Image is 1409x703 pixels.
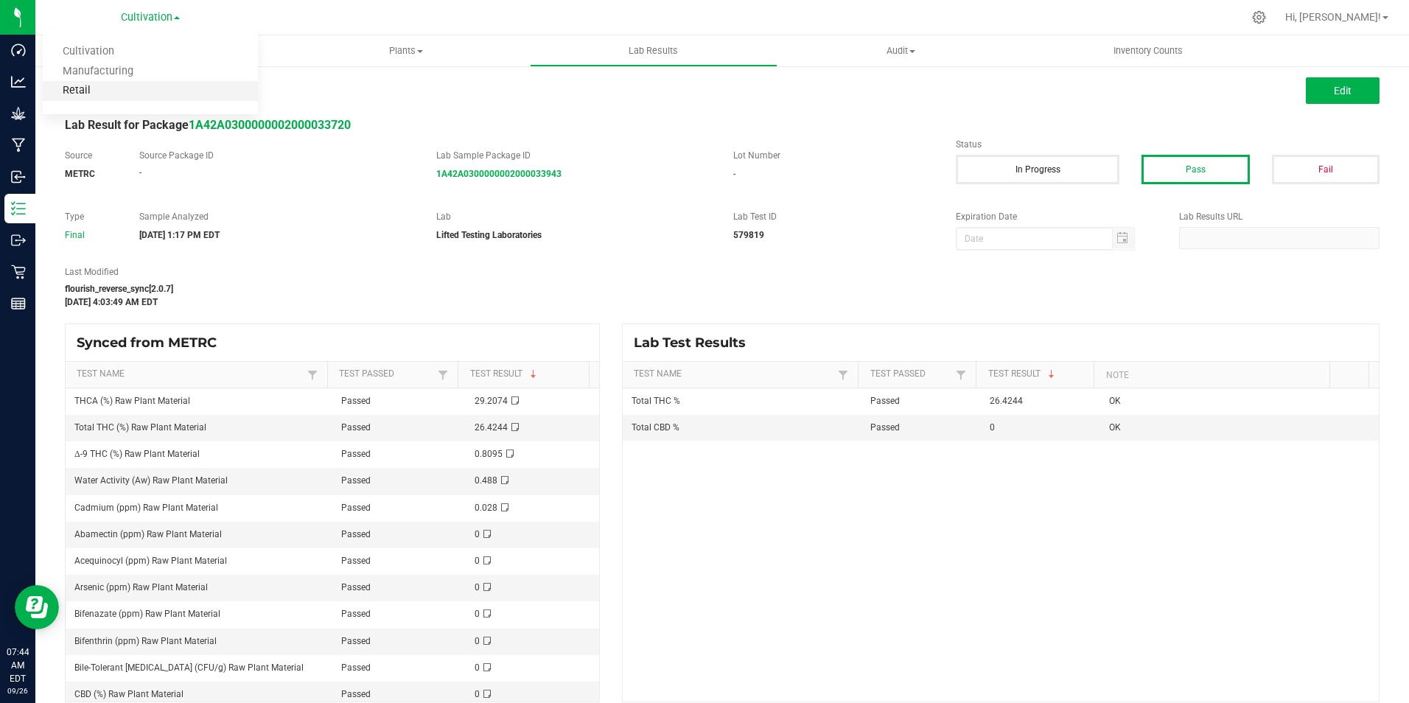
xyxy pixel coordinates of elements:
span: OK [1109,396,1121,406]
p: 07:44 AM EDT [7,646,29,685]
span: CBD (%) Raw Plant Material [74,689,183,699]
span: Lab Result for Package [65,118,351,132]
span: Cadmium (ppm) Raw Plant Material [74,503,218,513]
span: Water Activity (Aw) Raw Plant Material [74,475,228,486]
span: Passed [341,689,371,699]
button: Edit [1306,77,1380,104]
p: 09/26 [7,685,29,696]
span: Plants [284,44,530,57]
th: Note [1094,362,1329,388]
span: Passed [341,556,371,566]
a: Inventory Counts [1024,35,1272,66]
a: Test NameSortable [77,368,303,380]
span: 0 [475,636,480,646]
inline-svg: Grow [11,106,26,121]
span: Total CBD % [632,422,679,433]
div: Manage settings [1250,10,1268,24]
span: Lab Test Results [634,335,757,351]
span: Total THC (%) Raw Plant Material [74,422,206,433]
label: Last Modified [65,265,934,279]
span: Passed [341,529,371,539]
a: Plants [283,35,531,66]
label: Lab Results URL [1179,210,1380,223]
span: 26.4244 [990,396,1023,406]
span: Sortable [528,368,539,380]
a: 1A42A0300000002000033720 [189,118,351,132]
label: Source [65,149,117,162]
label: Lab Sample Package ID [436,149,711,162]
span: Passed [341,609,371,619]
button: Fail [1272,155,1380,184]
span: 0.028 [475,503,497,513]
span: Cultivation [121,11,172,24]
span: Bile-Tolerant [MEDICAL_DATA] (CFU/g) Raw Plant Material [74,662,304,673]
div: Final [65,228,117,242]
strong: Lifted Testing Laboratories [436,230,542,240]
a: Retail [43,81,258,101]
a: 1A42A0300000002000033943 [436,169,562,179]
span: 0 [475,529,480,539]
strong: METRC [65,169,95,179]
a: Manufacturing [43,62,258,82]
a: Filter [434,366,452,384]
span: Passed [341,662,371,673]
span: 0 [475,556,480,566]
label: Sample Analyzed [139,210,414,223]
label: Type [65,210,117,223]
a: Test ResultSortable [470,368,584,380]
span: Inventory [35,44,283,57]
span: 0.8095 [475,449,503,459]
span: Sortable [1046,368,1057,380]
span: 0 [475,582,480,592]
a: Inventory [35,35,283,66]
span: Bifenthrin (ppm) Raw Plant Material [74,636,217,646]
span: Passed [341,449,371,459]
a: Test NameSortable [634,368,834,380]
span: 0.488 [475,475,497,486]
span: 0 [990,422,995,433]
strong: [DATE] 1:17 PM EDT [139,230,220,240]
span: Acequinocyl (ppm) Raw Plant Material [74,556,227,566]
inline-svg: Inventory [11,201,26,216]
span: Passed [341,422,371,433]
label: Lab Test ID [733,210,934,223]
span: Hi, [PERSON_NAME]! [1285,11,1381,23]
a: Filter [952,366,970,384]
span: 29.2074 [475,396,508,406]
span: 26.4244 [475,422,508,433]
span: Passed [341,396,371,406]
label: Source Package ID [139,149,414,162]
span: 0 [475,609,480,619]
label: Lot Number [733,149,934,162]
span: Passed [341,636,371,646]
span: Audit [778,44,1024,57]
inline-svg: Outbound [11,233,26,248]
span: Lab Results [609,44,698,57]
span: Arsenic (ppm) Raw Plant Material [74,582,208,592]
span: Edit [1334,85,1352,97]
span: Abamectin (ppm) Raw Plant Material [74,529,222,539]
span: Passed [341,475,371,486]
span: Passed [870,396,900,406]
span: Passed [341,503,371,513]
span: Passed [870,422,900,433]
button: In Progress [956,155,1119,184]
span: Bifenazate (ppm) Raw Plant Material [74,609,220,619]
span: 0 [475,689,480,699]
label: Status [956,138,1380,151]
button: Pass [1141,155,1249,184]
span: Inventory Counts [1094,44,1203,57]
strong: 579819 [733,230,764,240]
label: Lab [436,210,711,223]
inline-svg: Retail [11,265,26,279]
a: Test ResultSortable [988,368,1088,380]
label: Expiration Date [956,210,1156,223]
a: Cultivation [43,42,258,62]
a: Filter [834,366,852,384]
span: THCA (%) Raw Plant Material [74,396,190,406]
iframe: Resource center [15,585,59,629]
span: 0 [475,662,480,673]
inline-svg: Manufacturing [11,138,26,153]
